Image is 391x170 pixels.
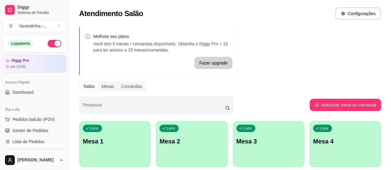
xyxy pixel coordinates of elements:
[93,41,232,53] p: Você tem 5 mesas / comandas disponíveis. Obtenha o Diggy Pro + 15 para ter acesso a 15 mesas/coma...
[79,121,151,167] button: LivreMesa 1
[12,89,34,95] span: Dashboard
[90,126,98,131] p: Livre
[2,153,66,168] button: [PERSON_NAME]
[320,126,329,131] p: Livre
[233,121,304,167] button: LivreMesa 3
[2,137,66,147] a: Lista de Pedidos
[118,82,146,91] div: Comandas
[83,104,225,110] input: Pesquisar
[236,137,301,146] p: Mesa 3
[17,157,57,163] span: [PERSON_NAME]
[17,5,64,10] span: Diggy
[243,126,252,131] p: Livre
[48,40,61,47] button: Alterar Status
[2,114,66,124] button: Pedidos balcão (PDV)
[335,7,381,20] button: Configurações
[8,40,33,47] div: Loja aberta
[2,77,66,87] div: Acesso Rápido
[156,121,227,167] button: LivreMesa 2
[2,87,66,97] a: Dashboard
[2,2,66,17] a: DiggySistema de Gestão
[12,139,45,145] span: Lista de Pedidos
[98,82,117,91] div: Mesas
[313,137,377,146] p: Mesa 4
[2,126,66,135] a: Gestor de Pedidos
[10,64,26,69] article: até 25/08
[17,10,64,15] span: Sistema de Gestão
[159,137,224,146] p: Mesa 2
[12,127,48,134] span: Gestor de Pedidos
[194,57,232,69] button: Fazer upgrade
[79,9,143,19] h2: Atendimento Salão
[12,116,55,122] span: Pedidos balcão (PDV)
[19,23,47,29] div: Varandinha - ...
[11,58,29,63] article: Diggy Pro
[93,33,232,39] p: Melhore seu plano
[8,23,14,29] span: V
[2,105,66,114] div: Dia a dia
[2,55,66,73] a: Diggy Proaté 25/08
[309,121,381,167] button: LivreMesa 4
[12,150,40,156] span: Salão / Mesas
[310,99,381,111] button: Adicionar mesa ou comanda
[83,137,147,146] p: Mesa 1
[2,148,66,158] a: Salão / Mesas
[2,20,66,32] button: Select a team
[80,82,98,91] div: Todos
[166,126,175,131] p: Livre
